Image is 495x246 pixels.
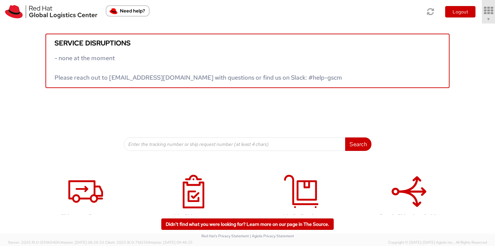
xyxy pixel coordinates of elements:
h4: My Deliveries [258,213,345,220]
a: | Agistix Privacy Statement [250,234,294,238]
button: Search [345,137,371,151]
h4: My Shipments [150,213,237,220]
h4: Shipment Request [42,213,129,220]
span: master, [DATE] 08:26:33 [62,240,104,245]
a: Service disruptions - none at the moment Please reach out to [EMAIL_ADDRESS][DOMAIN_NAME] with qu... [45,34,450,88]
button: Need help? [106,5,150,16]
span: - none at the moment Please reach out to [EMAIL_ADDRESS][DOMAIN_NAME] with questions or find us o... [55,54,342,81]
span: ▼ [487,16,491,22]
input: Enter the tracking number or ship request number (at least 4 chars) [124,137,345,151]
h4: Batch Shipping Guide [366,213,453,220]
a: Red Hat's Privacy Statement [201,234,249,238]
a: Didn't find what you were looking for? Learn more on our page in The Source. [161,218,334,230]
button: Logout [445,6,475,17]
a: My Deliveries [251,168,352,231]
a: My Shipments [143,168,244,231]
span: Copyright © [DATE]-[DATE] Agistix Inc., All Rights Reserved [388,240,487,245]
span: master, [DATE] 09:46:25 [150,240,193,245]
a: Batch Shipping Guide [359,168,460,231]
img: rh-logistics-00dfa346123c4ec078e1.svg [5,5,97,18]
a: Shipment Request [35,168,136,231]
h5: Service disruptions [55,39,440,47]
span: Client: 2025.18.0-71d3358 [105,240,193,245]
span: Server: 2025.19.0-1259b540fc1 [8,240,104,245]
